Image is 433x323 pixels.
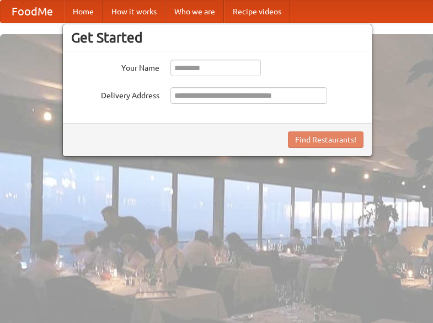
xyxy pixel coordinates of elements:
[288,131,363,148] button: Find Restaurants!
[165,1,224,23] a: Who we are
[1,1,64,23] a: FoodMe
[71,60,159,73] label: Your Name
[71,87,159,101] label: Delivery Address
[64,1,103,23] a: Home
[71,29,363,46] h3: Get Started
[224,1,290,23] a: Recipe videos
[103,1,165,23] a: How it works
